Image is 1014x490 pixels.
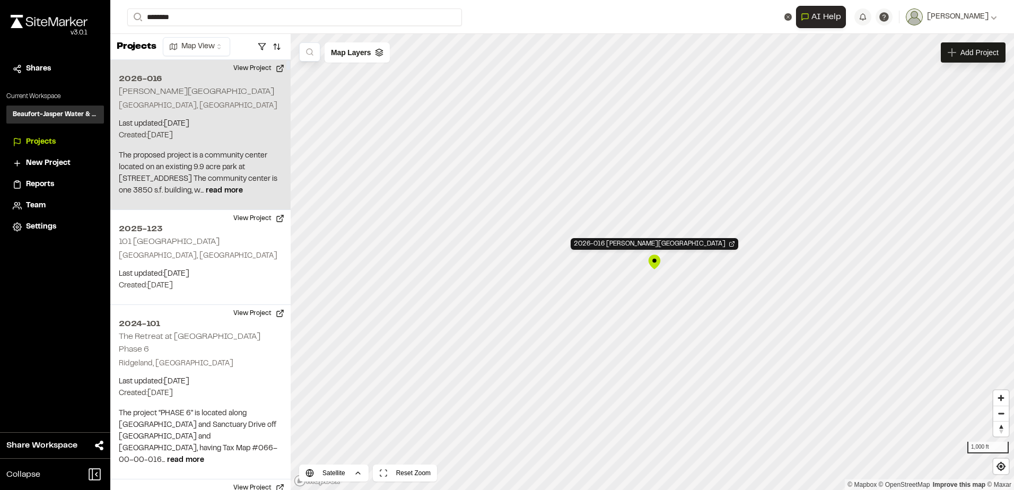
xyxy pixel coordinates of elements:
h2: 2026-016 [119,73,282,85]
p: [GEOGRAPHIC_DATA], [GEOGRAPHIC_DATA] [119,100,282,112]
button: Reset Zoom [373,465,437,482]
h2: 101 [GEOGRAPHIC_DATA] [119,238,220,246]
p: Ridgeland, [GEOGRAPHIC_DATA] [119,358,282,370]
a: Shares [13,63,98,75]
span: Collapse [6,468,40,481]
span: AI Help [811,11,841,23]
button: View Project [227,305,291,322]
p: Created: [DATE] [119,280,282,292]
span: Add Project [960,47,999,58]
span: [PERSON_NAME] [927,11,989,23]
span: Map Layers [331,47,371,58]
span: Reset bearing to north [993,422,1009,436]
button: Zoom out [993,406,1009,421]
img: User [906,8,923,25]
span: New Project [26,157,71,169]
p: Last updated: [DATE] [119,376,282,388]
span: Team [26,200,46,212]
button: View Project [227,60,291,77]
a: OpenStreetMap [879,481,930,488]
p: Created: [DATE] [119,388,282,399]
div: Oh geez...please don't... [11,28,88,38]
img: rebrand.png [11,15,88,28]
span: Reports [26,179,54,190]
a: Mapbox logo [294,475,340,487]
div: Open Project [571,238,738,250]
a: Maxar [987,481,1011,488]
div: Map marker [646,254,662,270]
button: Zoom in [993,390,1009,406]
p: Last updated: [DATE] [119,268,282,280]
button: Find my location [993,459,1009,474]
button: Clear text [784,13,792,21]
button: Open AI Assistant [796,6,846,28]
p: [GEOGRAPHIC_DATA], [GEOGRAPHIC_DATA] [119,250,282,262]
a: Map feedback [933,481,985,488]
h3: Beaufort-Jasper Water & Sewer Authority [13,110,98,119]
div: Open AI Assistant [796,6,850,28]
a: Mapbox [847,481,877,488]
p: Created: [DATE] [119,130,282,142]
h2: 2024-101 [119,318,282,330]
span: Shares [26,63,51,75]
p: Projects [117,40,156,54]
a: Reports [13,179,98,190]
span: read more [206,188,243,194]
span: Settings [26,221,56,233]
span: read more [167,457,204,463]
span: Share Workspace [6,439,77,452]
a: Team [13,200,98,212]
a: New Project [13,157,98,169]
button: Satellite [299,465,369,482]
button: View Project [227,210,291,227]
h2: 2025-123 [119,223,282,235]
span: Projects [26,136,56,148]
p: Current Workspace [6,92,104,101]
p: The project “PHASE 6” is located along [GEOGRAPHIC_DATA] and Sanctuary Drive off [GEOGRAPHIC_DATA... [119,408,282,466]
p: The proposed project is a community center located on an existing 9.9 acre park at [STREET_ADDRES... [119,150,282,197]
h2: The Retreat at [GEOGRAPHIC_DATA] Phase 6 [119,333,260,353]
canvas: Map [291,34,1014,490]
a: Projects [13,136,98,148]
a: Settings [13,221,98,233]
p: Last updated: [DATE] [119,118,282,130]
div: 1,000 ft [967,442,1009,453]
button: Search [127,8,146,26]
button: [PERSON_NAME] [906,8,997,25]
h2: [PERSON_NAME][GEOGRAPHIC_DATA] [119,88,274,95]
button: Reset bearing to north [993,421,1009,436]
